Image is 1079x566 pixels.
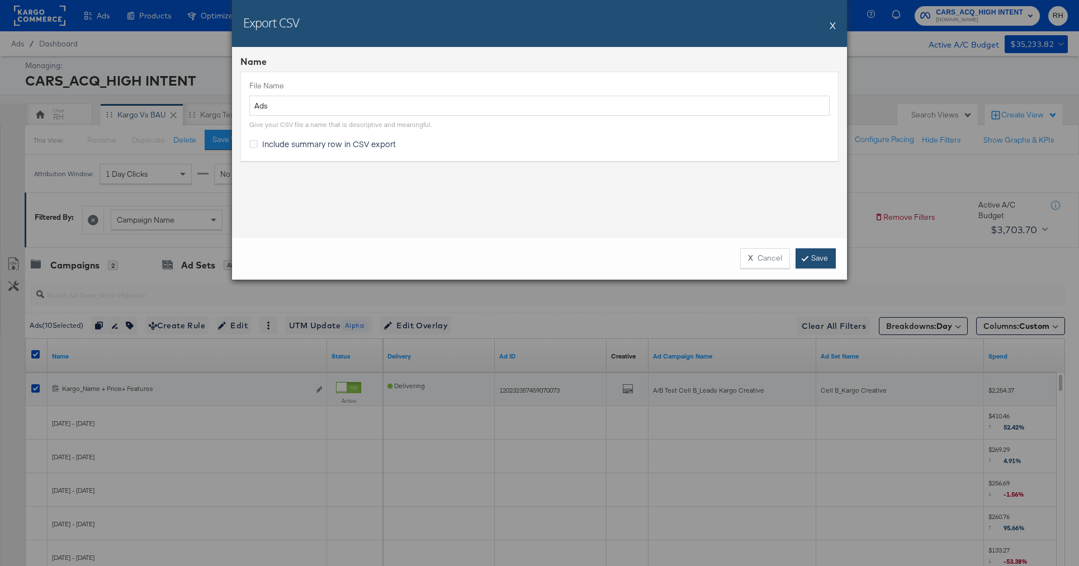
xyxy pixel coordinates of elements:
[249,81,830,91] label: File Name
[748,253,753,263] strong: X
[830,14,836,36] button: X
[796,248,836,268] a: Save
[262,138,396,149] span: Include summary row in CSV export
[240,55,839,68] div: Name
[249,120,432,129] div: Give your CSV file a name that is descriptive and meaningful.
[243,14,299,31] h2: Export CSV
[740,248,790,268] button: XCancel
